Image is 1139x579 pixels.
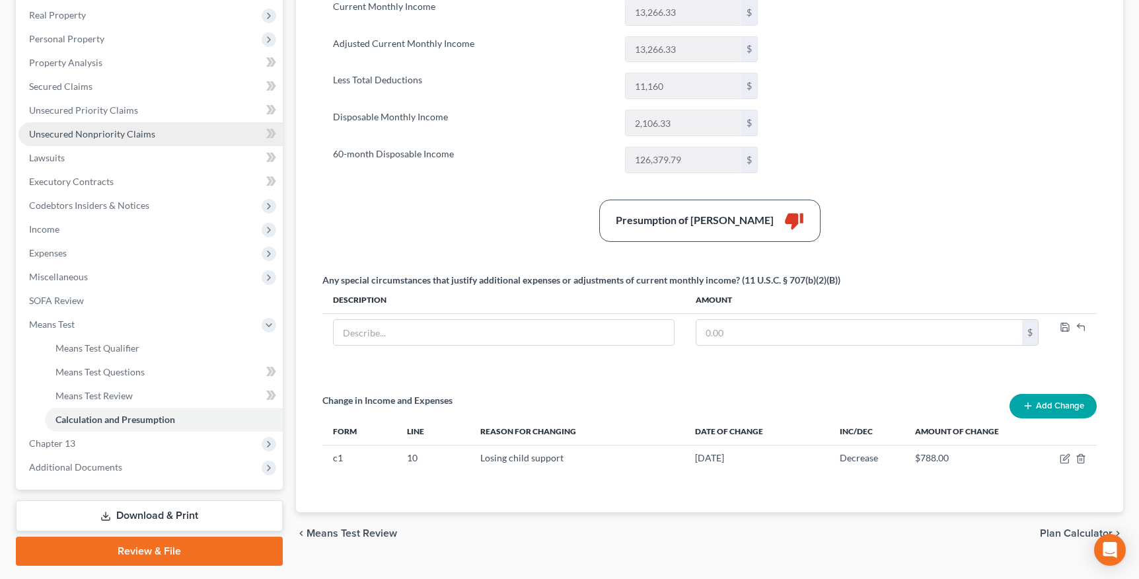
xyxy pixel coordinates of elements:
th: Reason for Changing [470,418,684,445]
input: 0.00 [696,320,1022,345]
span: Decrease [840,452,878,463]
span: Means Test Qualifier [55,342,139,354]
span: Executory Contracts [29,176,114,187]
th: Amount [685,287,1049,313]
span: Income [29,223,59,235]
div: $ [741,110,757,135]
th: Description [322,287,685,313]
a: Download & Print [16,500,283,531]
input: 0.00 [626,73,741,98]
span: Unsecured Priority Claims [29,104,138,116]
span: Means Test Questions [55,366,145,377]
p: Change in Income and Expenses [322,394,453,407]
input: 0.00 [626,147,741,173]
input: 0.00 [626,110,741,135]
th: Form [322,418,396,445]
a: SOFA Review [18,289,283,313]
a: Secured Claims [18,75,283,98]
div: [DATE] [695,451,819,465]
a: Lawsuits [18,146,283,170]
span: Means Test Review [55,390,133,401]
span: Chapter 13 [29,438,75,449]
div: $ [741,73,757,98]
div: $ [741,147,757,173]
label: 60-month Disposable Income [326,147,618,173]
a: Property Analysis [18,51,283,75]
a: Unsecured Nonpriority Claims [18,122,283,146]
a: Means Test Review [45,384,283,408]
span: Real Property [29,9,86,20]
div: Open Intercom Messenger [1094,534,1126,566]
span: Calculation and Presumption [55,414,175,425]
div: Any special circumstances that justify additional expenses or adjustments of current monthly inco... [322,274,840,287]
span: Unsecured Nonpriority Claims [29,128,155,139]
th: Amount of Change [904,418,1049,445]
div: Losing child support [480,451,674,465]
i: thumb_down [784,211,804,231]
span: Means Test [29,319,75,330]
span: Lawsuits [29,152,65,163]
span: Personal Property [29,33,104,44]
i: chevron_right [1113,528,1123,539]
th: Line [396,418,470,445]
label: Adjusted Current Monthly Income [326,36,618,63]
span: Additional Documents [29,461,122,473]
a: Means Test Qualifier [45,336,283,360]
div: $788.00 [915,451,1039,465]
i: chevron_left [296,528,307,539]
span: Miscellaneous [29,271,88,282]
span: Means Test Review [307,528,397,539]
a: Means Test Questions [45,360,283,384]
div: 10 [407,451,459,465]
a: Unsecured Priority Claims [18,98,283,122]
label: Less Total Deductions [326,73,618,99]
input: 0.00 [626,37,741,62]
th: Date of Change [684,418,829,445]
button: chevron_left Means Test Review [296,528,397,539]
a: Review & File [16,537,283,566]
div: $ [741,37,757,62]
label: Disposable Monthly Income [326,110,618,136]
a: Executory Contracts [18,170,283,194]
button: Add Change [1010,394,1097,418]
a: Calculation and Presumption [45,408,283,432]
div: Presumption of [PERSON_NAME] [616,213,774,228]
span: SOFA Review [29,295,84,306]
input: Describe... [334,320,674,345]
span: Secured Claims [29,81,92,92]
button: Plan Calculator chevron_right [1040,528,1123,539]
span: Plan Calculator [1040,528,1113,539]
div: $ [1022,320,1038,345]
th: Inc/Dec [829,418,904,445]
span: Expenses [29,247,67,258]
div: c1 [333,451,386,465]
span: Codebtors Insiders & Notices [29,200,149,211]
span: Property Analysis [29,57,102,68]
